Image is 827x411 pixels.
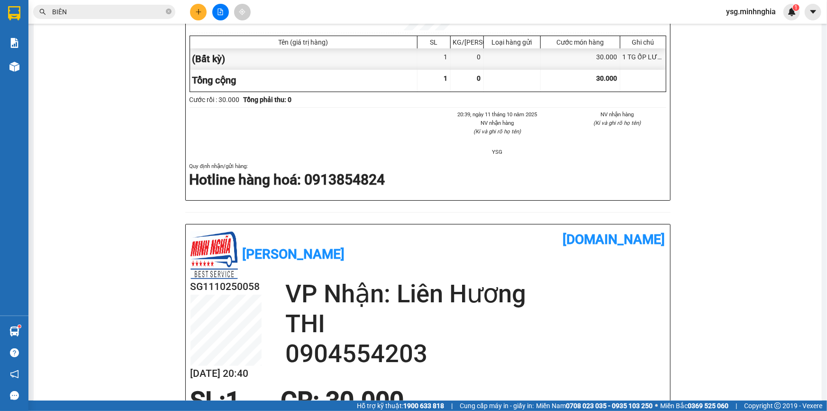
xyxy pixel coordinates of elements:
[736,401,737,411] span: |
[10,370,19,379] span: notification
[357,401,444,411] span: Hỗ trợ kỹ thuật:
[190,4,207,20] button: plus
[473,128,521,135] i: (Kí và ghi rõ họ tên)
[166,9,172,14] span: close-circle
[190,48,418,70] div: (Bất kỳ)
[486,38,538,46] div: Loại hàng gửi
[192,38,415,46] div: Tên (giá trị hàng)
[536,401,653,411] span: Miền Nam
[451,401,453,411] span: |
[18,325,21,328] sup: 1
[9,38,19,48] img: solution-icon
[212,4,229,20] button: file-add
[793,4,800,11] sup: 1
[217,9,224,15] span: file-add
[623,38,663,46] div: Ghi chú
[239,9,245,15] span: aim
[10,348,19,357] span: question-circle
[244,96,292,103] b: Tổng phải thu: 0
[10,391,19,400] span: message
[541,48,620,70] div: 30.000
[4,4,52,52] img: logo.jpg
[688,402,728,410] strong: 0369 525 060
[444,75,448,82] span: 1
[191,366,262,382] h2: [DATE] 20:40
[190,94,240,105] div: Cước rồi : 30.000
[4,59,164,75] b: GỬI : [GEOGRAPHIC_DATA]
[285,339,665,369] h2: 0904554203
[453,38,481,46] div: KG/[PERSON_NAME]
[620,48,666,70] div: 1 TG ỐP LƯNG
[8,6,20,20] img: logo-vxr
[449,119,546,127] li: NV nhận hàng
[420,38,448,46] div: SL
[655,404,658,408] span: ⚪️
[809,8,818,16] span: caret-down
[55,6,134,18] b: [PERSON_NAME]
[9,327,19,336] img: warehouse-icon
[449,148,546,156] li: YSG
[597,75,618,82] span: 30.000
[594,120,641,126] i: (Kí và ghi rõ họ tên)
[563,232,665,247] b: [DOMAIN_NAME]
[9,62,19,72] img: warehouse-icon
[55,23,62,30] span: environment
[190,162,666,190] div: Quy định nhận/gửi hàng :
[39,9,46,15] span: search
[4,33,181,45] li: 02523854854
[285,309,665,339] h2: THI
[477,75,481,82] span: 0
[52,7,164,17] input: Tìm tên, số ĐT hoặc mã đơn
[192,75,236,86] span: Tổng cộng
[418,48,451,70] div: 1
[234,4,251,20] button: aim
[805,4,821,20] button: caret-down
[718,6,783,18] span: ysg.minhnghia
[191,279,262,295] h2: SG1110250058
[55,35,62,42] span: phone
[243,246,345,262] b: [PERSON_NAME]
[451,48,484,70] div: 0
[191,232,238,279] img: logo.jpg
[660,401,728,411] span: Miền Bắc
[774,402,781,409] span: copyright
[794,4,798,11] span: 1
[460,401,534,411] span: Cung cấp máy in - giấy in:
[4,21,181,33] li: 01 [PERSON_NAME]
[190,171,385,188] strong: Hotline hàng hoá: 0913854824
[195,9,202,15] span: plus
[788,8,796,16] img: icon-new-feature
[285,279,665,309] h2: VP Nhận: Liên Hương
[569,110,666,119] li: NV nhận hàng
[543,38,618,46] div: Cước món hàng
[566,402,653,410] strong: 0708 023 035 - 0935 103 250
[403,402,444,410] strong: 1900 633 818
[449,110,546,119] li: 20:39, ngày 11 tháng 10 năm 2025
[166,8,172,17] span: close-circle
